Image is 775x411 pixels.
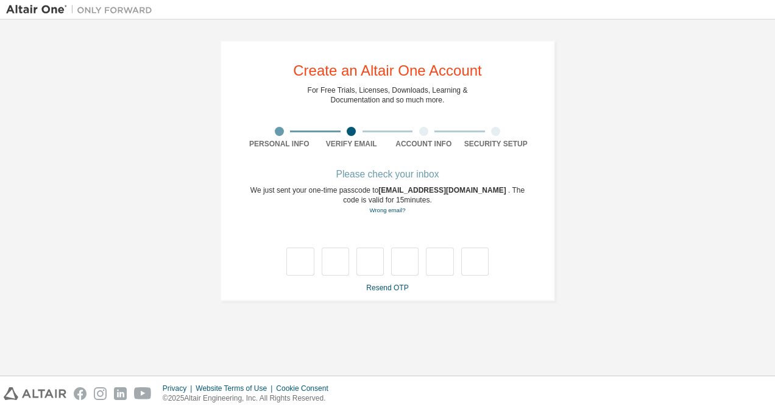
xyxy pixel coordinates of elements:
img: Altair One [6,4,158,16]
div: Cookie Consent [276,384,335,393]
p: © 2025 Altair Engineering, Inc. All Rights Reserved. [163,393,336,404]
img: linkedin.svg [114,387,127,400]
div: For Free Trials, Licenses, Downloads, Learning & Documentation and so much more. [308,85,468,105]
div: Create an Altair One Account [293,63,482,78]
div: Account Info [387,139,460,149]
span: [EMAIL_ADDRESS][DOMAIN_NAME] [378,186,508,195]
img: altair_logo.svg [4,387,66,400]
div: Verify Email [316,139,388,149]
div: We just sent your one-time passcode to . The code is valid for 15 minutes. [243,185,532,215]
img: facebook.svg [74,387,87,400]
div: Website Terms of Use [196,384,276,393]
div: Personal Info [243,139,316,149]
a: Go back to the registration form [369,207,405,213]
a: Resend OTP [366,284,408,292]
div: Privacy [163,384,196,393]
img: instagram.svg [94,387,107,400]
div: Security Setup [460,139,533,149]
img: youtube.svg [134,387,152,400]
div: Please check your inbox [243,171,532,178]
